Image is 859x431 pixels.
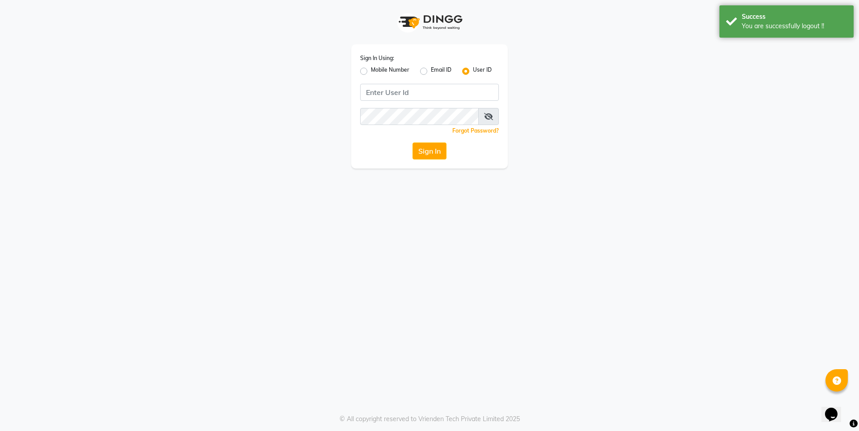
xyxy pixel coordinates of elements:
label: Mobile Number [371,66,409,77]
button: Sign In [412,142,447,159]
div: Success [742,12,847,22]
img: logo1.svg [394,9,465,35]
iframe: chat widget [821,395,850,422]
input: Username [360,84,499,101]
div: You are successfully logout !! [742,22,847,31]
label: User ID [473,66,492,77]
label: Email ID [431,66,451,77]
a: Forgot Password? [452,127,499,134]
label: Sign In Using: [360,54,394,62]
input: Username [360,108,479,125]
